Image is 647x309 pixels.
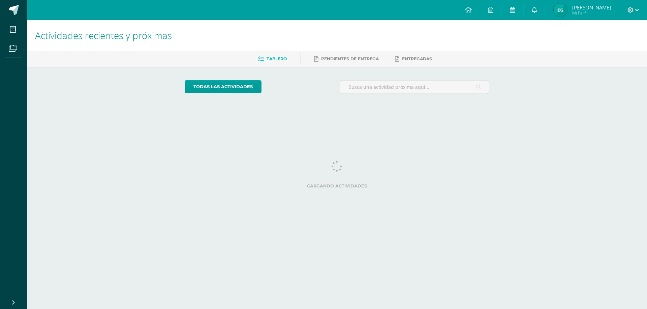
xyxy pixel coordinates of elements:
a: todas las Actividades [185,80,261,93]
label: Cargando actividades [185,183,490,188]
span: Mi Perfil [572,10,611,16]
span: Actividades recientes y próximas [35,29,172,42]
a: Entregadas [395,54,432,64]
span: Pendientes de entrega [321,56,379,61]
span: Tablero [267,56,287,61]
a: Tablero [258,54,287,64]
span: [PERSON_NAME] [572,4,611,11]
span: Entregadas [402,56,432,61]
a: Pendientes de entrega [314,54,379,64]
input: Busca una actividad próxima aquí... [340,80,489,94]
img: 2f08d38560f453b6d64c68189f578bca.png [554,3,567,17]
